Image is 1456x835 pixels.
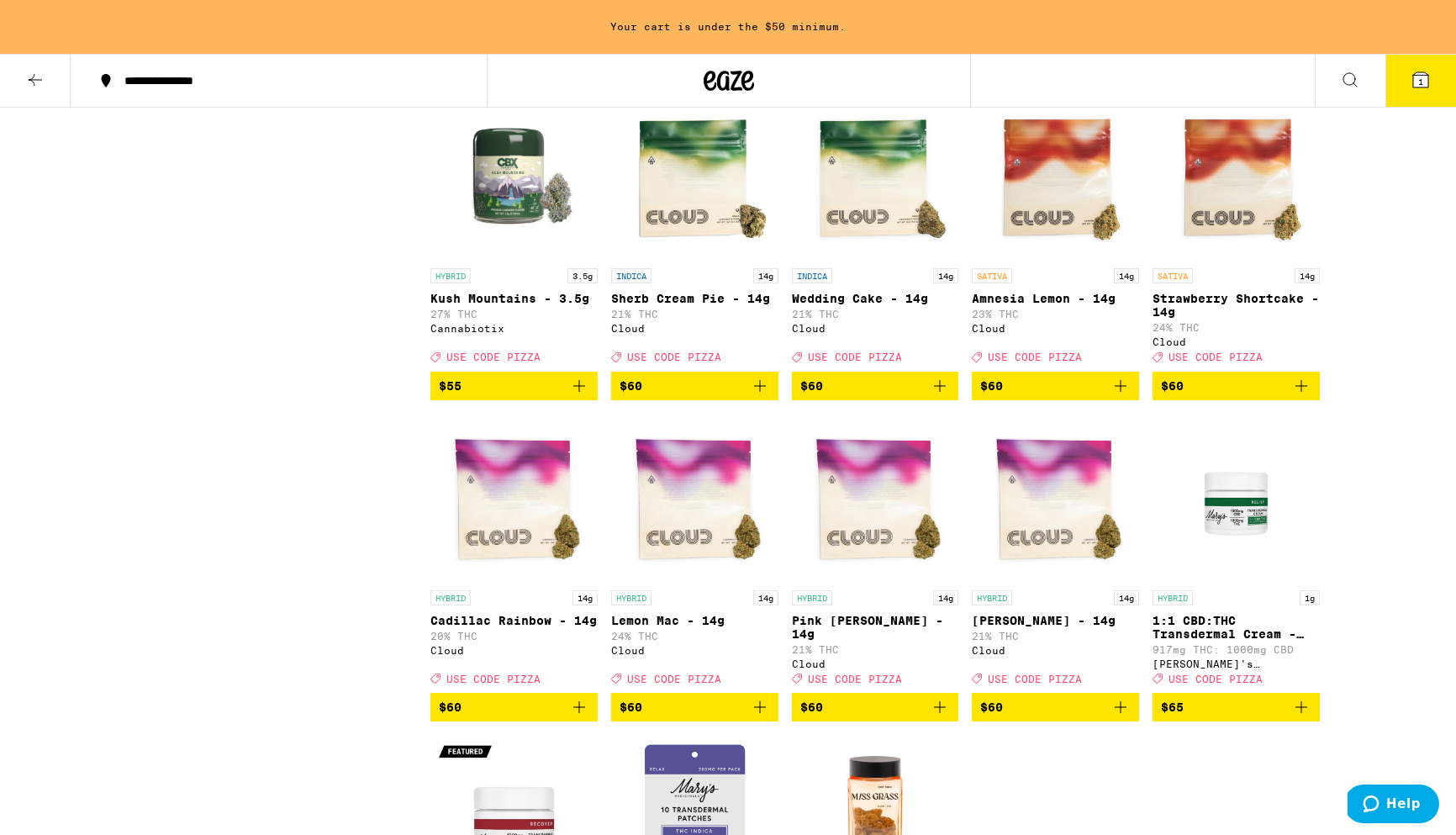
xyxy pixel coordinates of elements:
[430,631,598,642] p: 20% THC
[792,614,959,641] p: Pink [PERSON_NAME] - 14g
[753,590,778,605] p: 14g
[1153,414,1320,582] img: Mary's Medicinals - 1:1 CBD:THC Transdermal Cream - 1000mg
[627,674,721,684] span: USE CODE PIZZA
[972,693,1139,721] button: Add to bag
[1153,590,1193,605] p: HYBRID
[611,614,778,627] p: Lemon Mac - 14g
[430,645,598,656] div: Cloud
[1385,55,1456,107] button: 1
[972,414,1139,582] img: Cloud - Runtz - 14g
[611,292,778,305] p: Sherb Cream Pie - 14g
[430,372,598,400] button: Add to bag
[792,372,959,400] button: Add to bag
[980,379,1003,393] span: $60
[753,268,778,283] p: 14g
[1168,674,1263,684] span: USE CODE PIZZA
[627,352,721,363] span: USE CODE PIZZA
[980,700,1003,714] span: $60
[792,644,959,655] p: 21% THC
[1161,379,1184,393] span: $60
[972,309,1139,320] p: 23% THC
[611,323,778,334] div: Cloud
[430,414,598,582] img: Cloud - Cadillac Rainbow - 14g
[567,268,598,283] p: 3.5g
[439,700,462,714] span: $60
[808,674,902,684] span: USE CODE PIZZA
[800,700,823,714] span: $60
[1153,658,1320,669] div: [PERSON_NAME]'s Medicinals
[988,674,1082,684] span: USE CODE PIZZA
[611,92,778,260] img: Cloud - Sherb Cream Pie - 14g
[972,645,1139,656] div: Cloud
[972,631,1139,642] p: 21% THC
[792,92,959,260] img: Cloud - Wedding Cake - 14g
[611,309,778,320] p: 21% THC
[972,268,1012,283] p: SATIVA
[792,309,959,320] p: 21% THC
[430,323,598,334] div: Cannabiotix
[792,292,959,305] p: Wedding Cake - 14g
[430,92,598,260] img: Cannabiotix - Kush Mountains - 3.5g
[620,379,642,393] span: $60
[792,590,832,605] p: HYBRID
[611,414,778,693] a: Open page for Lemon Mac - 14g from Cloud
[1153,268,1193,283] p: SATIVA
[1153,372,1320,400] button: Add to bag
[800,379,823,393] span: $60
[792,268,832,283] p: INDICA
[611,590,652,605] p: HYBRID
[1153,336,1320,347] div: Cloud
[430,614,598,627] p: Cadillac Rainbow - 14g
[611,268,652,283] p: INDICA
[611,645,778,656] div: Cloud
[972,590,1012,605] p: HYBRID
[1153,644,1320,655] p: 917mg THC: 1000mg CBD
[430,590,471,605] p: HYBRID
[1114,268,1139,283] p: 14g
[792,414,959,582] img: Cloud - Pink Runtz - 14g
[1153,292,1320,319] p: Strawberry Shortcake - 14g
[933,268,958,283] p: 14g
[620,700,642,714] span: $60
[430,92,598,371] a: Open page for Kush Mountains - 3.5g from Cannabiotix
[933,590,958,605] p: 14g
[792,414,959,693] a: Open page for Pink Runtz - 14g from Cloud
[1153,614,1320,641] p: 1:1 CBD:THC Transdermal Cream - 1000mg
[1161,700,1184,714] span: $65
[430,292,598,305] p: Kush Mountains - 3.5g
[430,693,598,721] button: Add to bag
[972,372,1139,400] button: Add to bag
[1418,77,1423,87] span: 1
[430,414,598,693] a: Open page for Cadillac Rainbow - 14g from Cloud
[1348,785,1439,827] iframe: Opens a widget where you can find more information
[611,372,778,400] button: Add to bag
[439,379,462,393] span: $55
[792,693,959,721] button: Add to bag
[430,268,471,283] p: HYBRID
[1153,92,1320,260] img: Cloud - Strawberry Shortcake - 14g
[446,674,541,684] span: USE CODE PIZZA
[446,352,541,363] span: USE CODE PIZZA
[972,323,1139,334] div: Cloud
[430,309,598,320] p: 27% THC
[792,658,959,669] div: Cloud
[972,92,1139,260] img: Cloud - Amnesia Lemon - 14g
[792,92,959,371] a: Open page for Wedding Cake - 14g from Cloud
[988,352,1082,363] span: USE CODE PIZZA
[1300,590,1320,605] p: 1g
[1153,92,1320,371] a: Open page for Strawberry Shortcake - 14g from Cloud
[972,614,1139,627] p: [PERSON_NAME] - 14g
[792,323,959,334] div: Cloud
[611,414,778,582] img: Cloud - Lemon Mac - 14g
[1168,352,1263,363] span: USE CODE PIZZA
[972,92,1139,371] a: Open page for Amnesia Lemon - 14g from Cloud
[611,92,778,371] a: Open page for Sherb Cream Pie - 14g from Cloud
[611,693,778,721] button: Add to bag
[972,292,1139,305] p: Amnesia Lemon - 14g
[1114,590,1139,605] p: 14g
[972,414,1139,693] a: Open page for Runtz - 14g from Cloud
[572,590,598,605] p: 14g
[1153,322,1320,333] p: 24% THC
[1295,268,1320,283] p: 14g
